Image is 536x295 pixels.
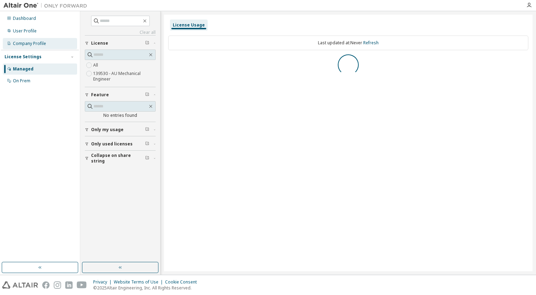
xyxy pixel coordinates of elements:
img: facebook.svg [42,281,50,289]
span: Clear filter [145,92,149,98]
p: © 2025 Altair Engineering, Inc. All Rights Reserved. [93,285,201,291]
div: Website Terms of Use [114,279,165,285]
span: Feature [91,92,109,98]
div: Privacy [93,279,114,285]
img: instagram.svg [54,281,61,289]
div: Cookie Consent [165,279,201,285]
div: Dashboard [13,16,36,21]
span: Clear filter [145,127,149,133]
button: Collapse on share string [85,151,156,166]
div: On Prem [13,78,30,84]
div: Company Profile [13,41,46,46]
label: All [93,61,99,69]
div: Managed [13,66,33,72]
button: License [85,36,156,51]
span: Clear filter [145,40,149,46]
div: Last updated at: Never [168,36,528,50]
div: License Usage [173,22,205,28]
span: Clear filter [145,141,149,147]
button: Feature [85,87,156,103]
button: Only my usage [85,122,156,137]
img: youtube.svg [77,281,87,289]
label: 139530 - AU Mechanical Engineer [93,69,156,83]
a: Clear all [85,30,156,35]
div: License Settings [5,54,42,60]
img: linkedin.svg [65,281,73,289]
button: Only used licenses [85,136,156,152]
div: No entries found [85,113,156,118]
span: Clear filter [145,156,149,161]
div: User Profile [13,28,37,34]
span: Only my usage [91,127,124,133]
span: License [91,40,108,46]
span: Only used licenses [91,141,133,147]
span: Collapse on share string [91,153,145,164]
a: Refresh [363,40,379,46]
img: Altair One [3,2,91,9]
img: altair_logo.svg [2,281,38,289]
